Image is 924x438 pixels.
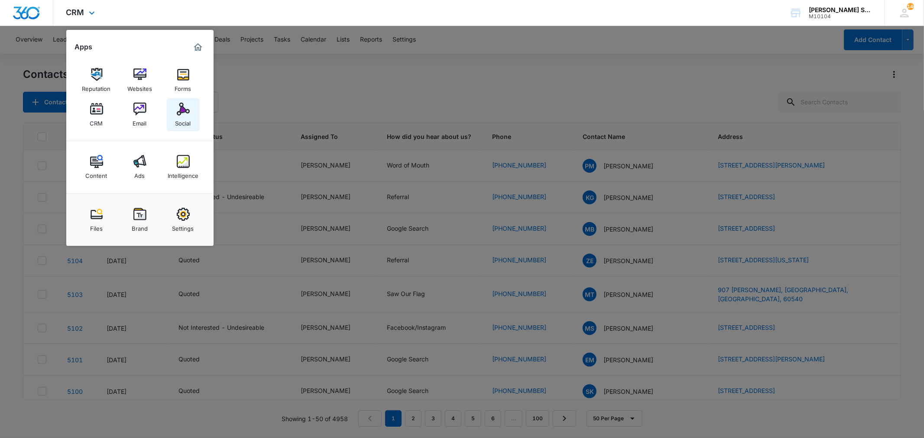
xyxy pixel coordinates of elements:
[168,168,198,179] div: Intelligence
[75,43,93,51] h2: Apps
[809,13,872,19] div: account id
[82,81,111,92] div: Reputation
[132,221,148,232] div: Brand
[167,64,200,97] a: Forms
[809,6,872,13] div: account name
[133,116,147,127] div: Email
[175,81,191,92] div: Forms
[123,64,156,97] a: Websites
[80,98,113,131] a: CRM
[167,203,200,236] a: Settings
[127,81,152,92] div: Websites
[90,116,103,127] div: CRM
[123,203,156,236] a: Brand
[172,221,194,232] div: Settings
[80,64,113,97] a: Reputation
[80,151,113,184] a: Content
[167,98,200,131] a: Social
[66,8,84,17] span: CRM
[80,203,113,236] a: Files
[191,40,205,54] a: Marketing 360® Dashboard
[175,116,191,127] div: Social
[907,3,914,10] div: notifications count
[123,98,156,131] a: Email
[90,221,103,232] div: Files
[86,168,107,179] div: Content
[907,3,914,10] span: 140
[135,168,145,179] div: Ads
[167,151,200,184] a: Intelligence
[123,151,156,184] a: Ads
